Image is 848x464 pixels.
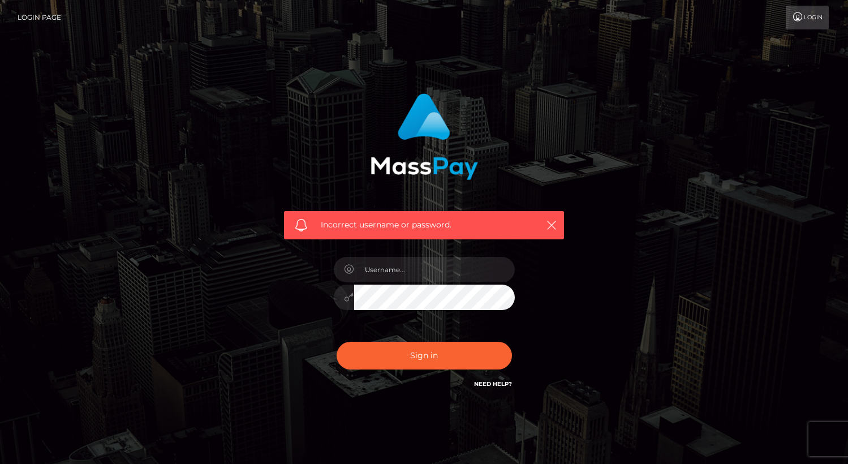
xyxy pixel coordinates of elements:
[354,257,515,282] input: Username...
[371,93,478,180] img: MassPay Login
[474,380,512,388] a: Need Help?
[18,6,61,29] a: Login Page
[337,342,512,370] button: Sign in
[786,6,829,29] a: Login
[321,219,527,231] span: Incorrect username or password.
